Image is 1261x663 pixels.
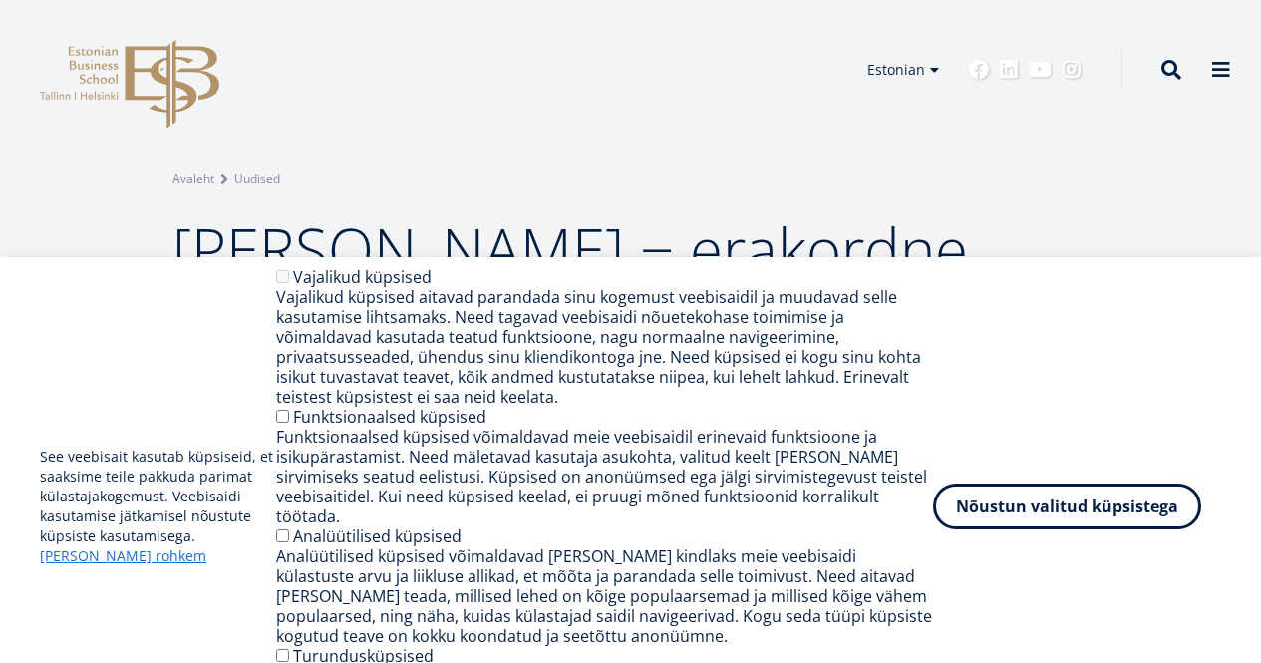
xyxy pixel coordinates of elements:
[1062,60,1082,80] a: Instagram
[999,60,1019,80] a: Linkedin
[172,208,1043,450] span: [PERSON_NAME] − erakordne inimene, kes jättis maailma palju enamat kui ainult jalajälgi
[276,546,933,646] div: Analüütilised küpsised võimaldavad [PERSON_NAME] kindlaks meie veebisaidi külastuste arvu ja liik...
[40,447,276,566] p: See veebisait kasutab küpsiseid, et saaksime teile pakkuda parimat külastajakogemust. Veebisaidi ...
[933,484,1201,529] button: Nõustun valitud küpsistega
[172,169,214,189] a: Avaleht
[293,406,486,428] label: Funktsionaalsed küpsised
[293,266,432,288] label: Vajalikud küpsised
[234,169,280,189] a: Uudised
[1029,60,1052,80] a: Youtube
[276,427,933,526] div: Funktsionaalsed küpsised võimaldavad meie veebisaidil erinevaid funktsioone ja isikupärastamist. ...
[276,287,933,407] div: Vajalikud küpsised aitavad parandada sinu kogemust veebisaidil ja muudavad selle kasutamise lihts...
[40,546,206,566] a: [PERSON_NAME] rohkem
[293,525,462,547] label: Analüütilised küpsised
[969,60,989,80] a: Facebook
